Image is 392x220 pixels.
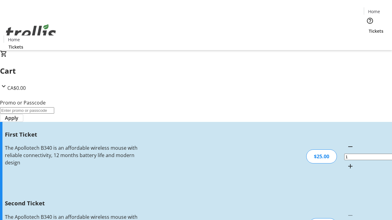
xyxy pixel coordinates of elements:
[5,144,139,166] div: The Apollotech B340 is an affordable wireless mouse with reliable connectivity, 12 months battery...
[4,17,58,48] img: Orient E2E Organization 99wFK8BcfE's Logo
[306,149,337,163] div: $25.00
[5,130,139,139] h3: First Ticket
[369,28,383,34] span: Tickets
[4,36,24,43] a: Home
[5,199,139,207] h3: Second Ticket
[9,44,23,50] span: Tickets
[344,141,356,153] button: Decrement by one
[364,28,388,34] a: Tickets
[364,34,376,46] button: Cart
[364,15,376,27] button: Help
[368,8,380,15] span: Home
[4,44,28,50] a: Tickets
[8,36,20,43] span: Home
[344,160,356,172] button: Increment by one
[364,8,384,15] a: Home
[7,85,26,91] span: CA$0.00
[5,114,18,122] span: Apply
